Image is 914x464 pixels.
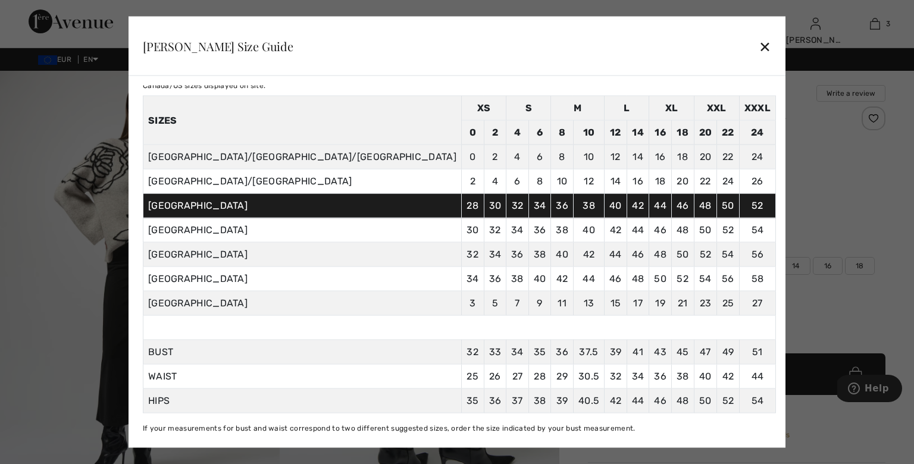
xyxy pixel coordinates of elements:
[671,145,694,169] td: 18
[649,267,672,291] td: 50
[739,96,775,120] td: XXXL
[649,120,672,145] td: 16
[551,218,574,242] td: 38
[573,193,604,218] td: 38
[739,169,775,193] td: 26
[506,96,551,120] td: S
[506,291,529,315] td: 7
[461,242,484,267] td: 32
[143,80,776,91] div: Canada/US sizes displayed on site.
[671,120,694,145] td: 18
[671,242,694,267] td: 50
[484,267,506,291] td: 36
[556,346,568,358] span: 36
[467,346,478,358] span: 32
[677,395,689,406] span: 48
[694,291,717,315] td: 23
[528,242,551,267] td: 38
[143,218,461,242] td: [GEOGRAPHIC_DATA]
[534,371,546,382] span: 28
[649,169,672,193] td: 18
[489,395,502,406] span: 36
[143,40,293,52] div: [PERSON_NAME] Size Guide
[506,193,529,218] td: 32
[605,242,627,267] td: 44
[143,340,461,364] td: BUST
[671,218,694,242] td: 48
[605,169,627,193] td: 14
[632,371,644,382] span: 34
[484,193,506,218] td: 30
[649,242,672,267] td: 48
[528,218,551,242] td: 36
[573,120,604,145] td: 10
[506,120,529,145] td: 4
[461,145,484,169] td: 0
[739,242,775,267] td: 56
[627,267,649,291] td: 48
[722,346,734,358] span: 49
[461,267,484,291] td: 34
[511,346,524,358] span: 34
[143,193,461,218] td: [GEOGRAPHIC_DATA]
[752,346,763,358] span: 51
[717,291,740,315] td: 25
[671,193,694,218] td: 46
[722,395,734,406] span: 52
[717,267,740,291] td: 56
[627,145,649,169] td: 14
[27,8,52,19] span: Help
[694,218,717,242] td: 50
[694,193,717,218] td: 48
[551,120,574,145] td: 8
[506,145,529,169] td: 4
[649,193,672,218] td: 44
[528,120,551,145] td: 6
[506,267,529,291] td: 38
[573,267,604,291] td: 44
[700,346,711,358] span: 47
[610,371,622,382] span: 32
[484,242,506,267] td: 34
[461,120,484,145] td: 0
[556,371,568,382] span: 29
[506,242,529,267] td: 36
[512,395,523,406] span: 37
[627,120,649,145] td: 14
[551,291,574,315] td: 11
[610,346,622,358] span: 39
[528,267,551,291] td: 40
[605,267,627,291] td: 46
[143,96,461,145] th: Sizes
[506,169,529,193] td: 6
[671,169,694,193] td: 20
[633,346,643,358] span: 41
[467,371,478,382] span: 25
[649,218,672,242] td: 46
[632,395,644,406] span: 44
[143,291,461,315] td: [GEOGRAPHIC_DATA]
[143,267,461,291] td: [GEOGRAPHIC_DATA]
[489,346,502,358] span: 33
[528,291,551,315] td: 9
[694,120,717,145] td: 20
[722,371,734,382] span: 42
[484,120,506,145] td: 2
[605,145,627,169] td: 12
[143,242,461,267] td: [GEOGRAPHIC_DATA]
[573,242,604,267] td: 42
[461,291,484,315] td: 3
[739,218,775,242] td: 54
[573,291,604,315] td: 13
[605,291,627,315] td: 15
[677,346,689,358] span: 45
[699,371,712,382] span: 40
[551,193,574,218] td: 36
[717,145,740,169] td: 22
[484,145,506,169] td: 2
[671,291,694,315] td: 21
[512,371,523,382] span: 27
[461,193,484,218] td: 28
[610,395,622,406] span: 42
[759,33,771,58] div: ✕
